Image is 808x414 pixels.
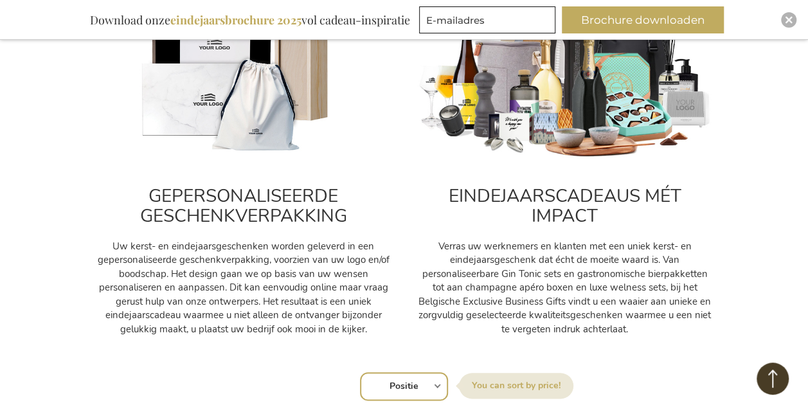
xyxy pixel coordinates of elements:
[419,6,559,37] form: marketing offers and promotions
[170,12,301,28] b: eindejaarsbrochure 2025
[96,240,391,336] p: Uw kerst- en eindejaarsgeschenken worden geleverd in een gepersonaliseerde geschenkverpakking, vo...
[417,186,713,226] h2: EINDEJAARSCADEAUS MÉT IMPACT
[417,240,713,336] p: Verras uw werknemers en klanten met een uniek kerst- en eindejaarsgeschenk dat écht de moeite waa...
[84,6,416,33] div: Download onze vol cadeau-inspiratie
[459,373,573,399] label: Sorteer op
[785,16,793,24] img: Close
[562,6,724,33] button: Brochure downloaden
[419,6,555,33] input: E-mailadres
[96,186,391,226] h2: GEPERSONALISEERDE GESCHENKVERPAKKING
[781,12,796,28] div: Close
